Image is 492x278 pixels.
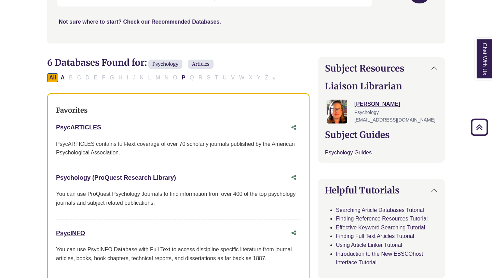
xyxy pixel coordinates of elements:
button: Filter Results A [58,73,67,82]
h2: Subject Guides [325,129,438,140]
p: You can use ProQuest Psychology Journals to find information from over 400 of the top psychology ... [56,190,301,207]
button: Helpful Tutorials [318,179,445,201]
h3: Favorites [56,106,301,114]
span: Psychology [148,60,182,69]
a: Searching Article Databases Tutorial [336,207,424,213]
span: Psychology [354,110,379,115]
button: Share this database [287,121,301,134]
span: [EMAIL_ADDRESS][DOMAIN_NAME] [354,117,435,123]
a: Finding Full Text Articles Tutorial [336,233,414,239]
span: Articles [188,60,214,69]
a: Psychology (ProQuest Research Library) [56,174,176,181]
button: Filter Results P [180,73,188,82]
button: All [47,73,58,82]
div: You can use PsycINFO Database with Full Text to access discipline specific literature from journa... [56,245,301,263]
div: PsycARTICLES contains full-text coverage of over 70 scholarly journals published by the American ... [56,140,301,157]
a: Introduction to the New EBSCOhost Interface Tutorial [336,251,423,266]
a: Not sure where to start? Check our Recommended Databases. [59,19,221,25]
a: Using Article Linker Tutorial [336,242,402,248]
h2: Liaison Librarian [325,81,438,91]
button: Share this database [287,227,301,240]
button: Subject Resources [318,58,445,79]
a: [PERSON_NAME] [354,101,400,107]
a: PsycINFO [56,230,85,237]
a: Finding Reference Resources Tutorial [336,216,428,222]
a: Psychology Guides [325,150,372,155]
img: Jessica Moore [327,100,347,124]
div: Alpha-list to filter by first letter of database name [47,74,278,80]
button: Share this database [287,171,301,184]
a: Effective Keyword Searching Tutorial [336,225,425,230]
a: Back to Top [468,123,490,132]
a: PsycARTICLES [56,124,101,131]
span: 6 Databases Found for: [47,57,147,68]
